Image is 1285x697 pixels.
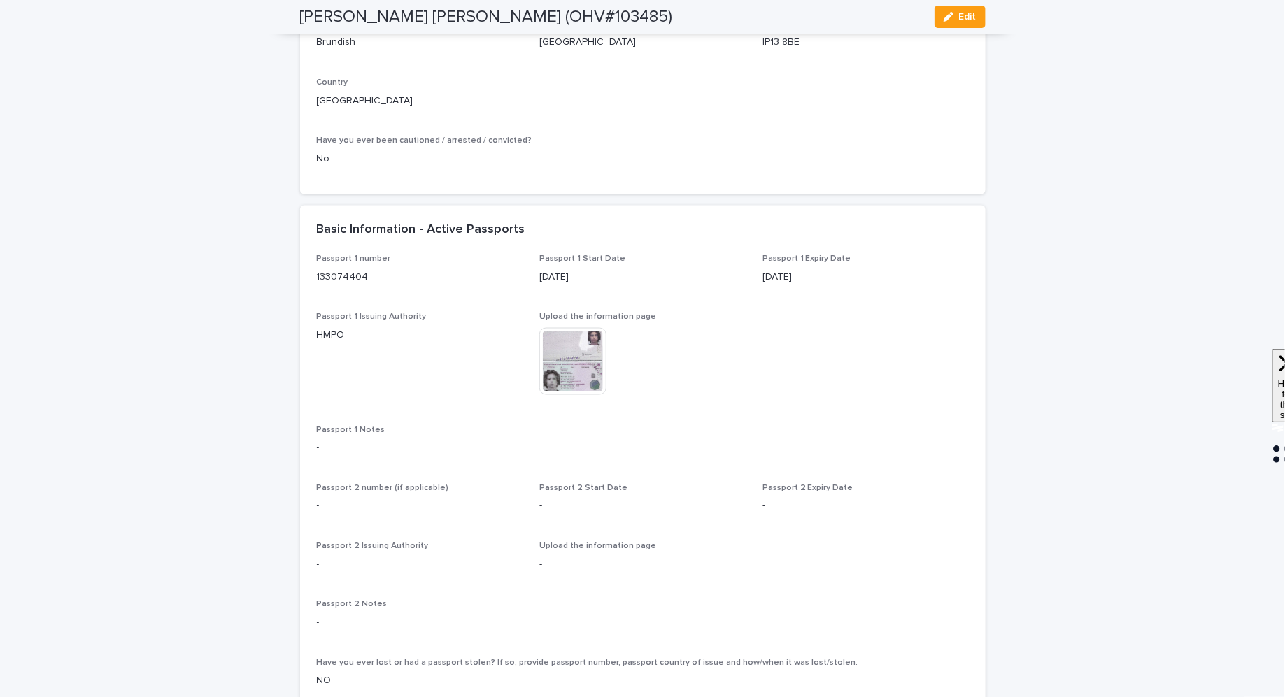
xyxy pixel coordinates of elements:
[317,35,523,50] p: Brundish
[539,35,746,50] p: [GEOGRAPHIC_DATA]
[317,484,449,493] span: Passport 2 number (if applicable)
[317,499,523,514] p: -
[317,616,969,631] p: -
[317,94,523,108] p: [GEOGRAPHIC_DATA]
[539,484,627,493] span: Passport 2 Start Date
[317,270,523,285] p: 133074404
[959,12,977,22] span: Edit
[317,136,532,145] span: Have you ever been cautioned / arrested / convicted?
[317,312,427,321] span: Passport 1 Issuing Authority
[935,6,986,28] button: Edit
[317,152,969,166] p: No
[317,674,969,689] p: NO
[539,499,746,514] p: -
[317,222,525,238] h2: Basic Information - Active Passports
[762,270,969,285] p: [DATE]
[317,601,388,609] span: Passport 2 Notes
[539,558,746,573] p: -
[317,78,348,87] span: Country
[317,542,429,551] span: Passport 2 Issuing Authority
[317,328,523,343] p: HMPO
[317,659,858,668] span: Have you ever lost or had a passport stolen? If so, provide passport number, passport country of ...
[317,426,385,435] span: Passport 1 Notes
[762,499,969,514] p: -
[317,441,969,456] p: -
[762,484,853,493] span: Passport 2 Expiry Date
[539,542,656,551] span: Upload the information page
[539,270,746,285] p: [DATE]
[317,254,391,263] span: Passport 1 number
[539,254,625,263] span: Passport 1 Start Date
[762,254,851,263] span: Passport 1 Expiry Date
[300,7,673,27] h2: [PERSON_NAME] [PERSON_NAME] (OHV#103485)
[539,312,656,321] span: Upload the information page
[762,35,969,50] p: IP13 8BE
[317,558,523,573] p: -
